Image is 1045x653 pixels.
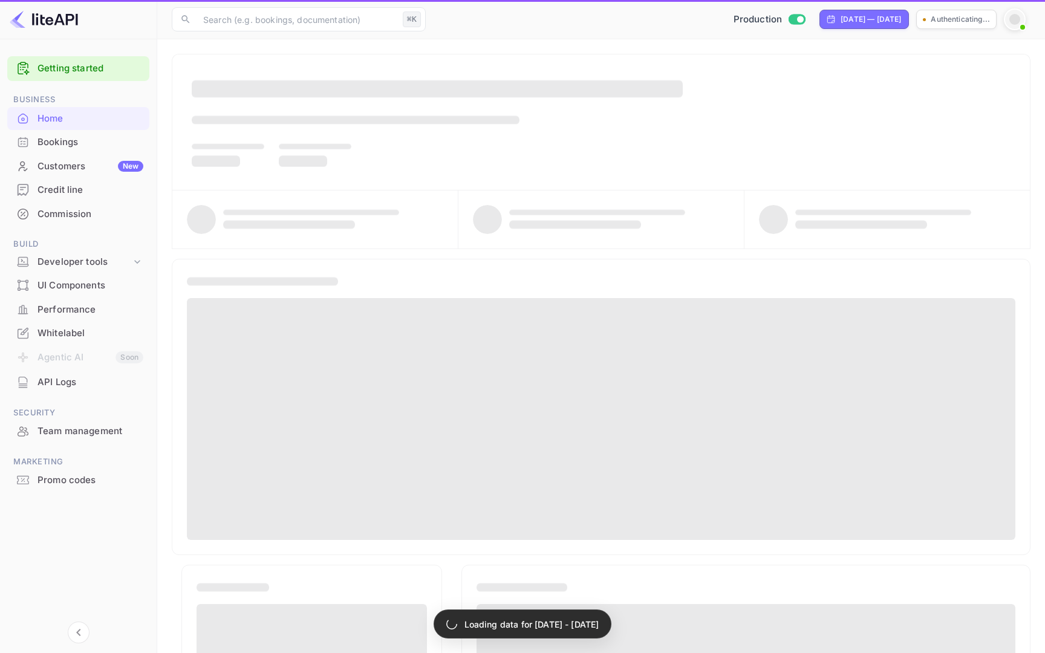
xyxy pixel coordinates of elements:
[464,618,599,631] p: Loading data for [DATE] - [DATE]
[7,178,149,202] div: Credit line
[118,161,143,172] div: New
[7,274,149,296] a: UI Components
[37,326,143,340] div: Whitelabel
[819,10,909,29] div: Click to change the date range period
[734,13,783,27] span: Production
[37,424,143,438] div: Team management
[7,298,149,322] div: Performance
[7,131,149,153] a: Bookings
[7,469,149,492] div: Promo codes
[7,107,149,131] div: Home
[7,93,149,106] span: Business
[37,255,131,269] div: Developer tools
[37,375,143,389] div: API Logs
[37,62,143,76] a: Getting started
[403,11,421,27] div: ⌘K
[68,622,90,643] button: Collapse navigation
[7,406,149,420] span: Security
[7,252,149,273] div: Developer tools
[7,322,149,344] a: Whitelabel
[37,279,143,293] div: UI Components
[7,371,149,394] div: API Logs
[7,298,149,320] a: Performance
[931,14,990,25] p: Authenticating...
[7,420,149,443] div: Team management
[7,371,149,393] a: API Logs
[37,303,143,317] div: Performance
[37,473,143,487] div: Promo codes
[7,178,149,201] a: Credit line
[7,131,149,154] div: Bookings
[37,183,143,197] div: Credit line
[37,160,143,174] div: Customers
[7,56,149,81] div: Getting started
[7,203,149,225] a: Commission
[7,322,149,345] div: Whitelabel
[10,10,78,29] img: LiteAPI logo
[7,274,149,297] div: UI Components
[841,14,901,25] div: [DATE] — [DATE]
[7,155,149,177] a: CustomersNew
[7,420,149,442] a: Team management
[7,238,149,251] span: Build
[37,112,143,126] div: Home
[7,455,149,469] span: Marketing
[196,7,398,31] input: Search (e.g. bookings, documentation)
[7,155,149,178] div: CustomersNew
[729,13,810,27] div: Switch to Sandbox mode
[37,135,143,149] div: Bookings
[7,203,149,226] div: Commission
[7,469,149,491] a: Promo codes
[7,107,149,129] a: Home
[37,207,143,221] div: Commission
